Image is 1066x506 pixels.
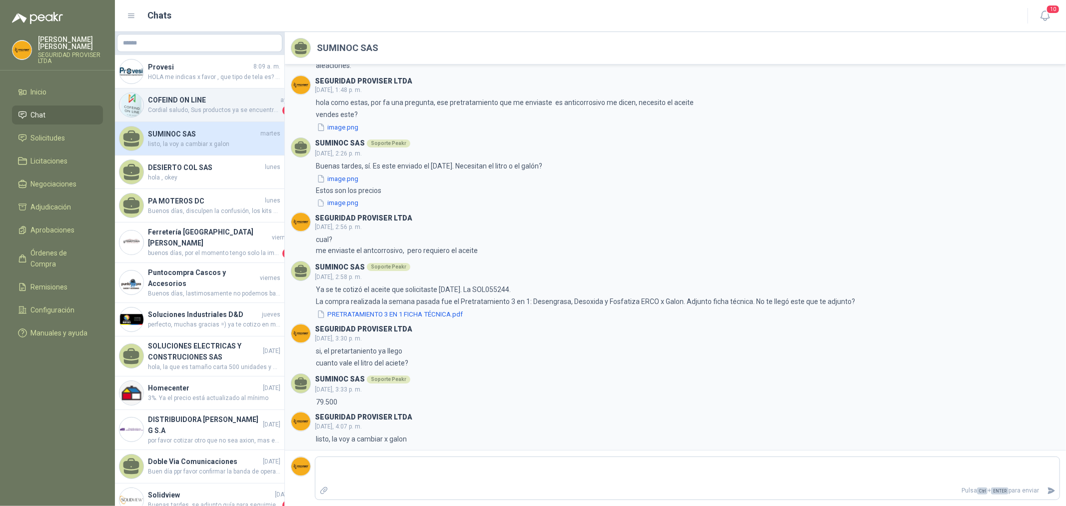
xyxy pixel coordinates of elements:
span: 1 [282,248,292,258]
span: 10 [1046,4,1060,14]
p: cuanto vale el litro del aciete? [316,357,408,368]
span: [DATE], 3:33 p. m. [315,386,362,393]
h4: Doble Via Comunicaciones [148,456,261,467]
p: Buenas tardes, sí. Es este enviado el [DATE]. Necesitan el litro o el galón? [316,160,542,171]
p: [PERSON_NAME] [PERSON_NAME] [38,36,103,50]
img: Company Logo [291,457,310,476]
p: hola como estas, por fa una pregunta, ese pretratamiento que me enviaste es anticorrosivo me dice... [316,97,694,108]
a: Inicio [12,82,103,101]
h3: SUMINOC SAS [315,140,365,146]
h4: DISTRIBUIDORA [PERSON_NAME] G S.A [148,414,261,436]
span: 3%. Ya el precio está actualizado al mínimo [148,393,280,403]
a: Licitaciones [12,151,103,170]
h4: DESIERTO COL SAS [148,162,263,173]
h4: Soluciones Industriales D&D [148,309,260,320]
a: Company LogoSoluciones Industriales D&Djuevesperfecto, muchas gracias =) ya te cotizo en material... [115,303,284,336]
h3: SEGURIDAD PROVISER LTDA [315,326,412,332]
div: Soporte Peakr [367,263,410,271]
p: Estos son los precios [316,185,381,196]
h4: Solidview [148,489,273,500]
span: lunes [265,162,280,172]
h4: Ferretería [GEOGRAPHIC_DATA][PERSON_NAME] [148,226,270,248]
span: Manuales y ayuda [31,327,88,338]
span: buenos días, por el momento tengo solo la imagen porque se mandan a fabricar [148,248,280,258]
h3: SEGURIDAD PROVISER LTDA [315,215,412,221]
span: Configuración [31,304,75,315]
img: Company Logo [119,307,143,331]
p: Pulsa + para enviar [332,482,1044,499]
span: Aprobaciones [31,224,75,235]
img: Company Logo [291,212,310,231]
span: hola , okey [148,173,280,182]
span: jueves [262,310,280,319]
a: Doble Via Comunicaciones[DATE]Buen día ppr favor confirmar la banda de operación en la que requie... [115,450,284,483]
span: [DATE], 2:58 p. m. [315,273,362,280]
button: Enviar [1043,482,1060,499]
p: vendes este? [316,109,359,120]
p: Ya se te cotizó el aceite que solicitaste [DATE]. La SOL055244. [316,284,511,295]
span: viernes [272,233,292,242]
p: cual? me enviaste el antcorrosivo, pero requiero el aceite [316,234,478,256]
span: HOLA me indicas x favor , que tipo de tela es? me puedes enviar una muestra x favor [148,72,280,82]
span: Chat [31,109,46,120]
h3: SEGURIDAD PROVISER LTDA [315,414,412,420]
a: Company LogoProvesi8:09 a. m.HOLA me indicas x favor , que tipo de tela es? me puedes enviar una ... [115,55,284,88]
button: 10 [1036,7,1054,25]
label: Adjuntar archivos [315,482,332,499]
span: ENTER [991,487,1009,494]
h4: SOLUCIONES ELECTRICAS Y CONSTRUCIONES SAS [148,340,261,362]
a: SOLUCIONES ELECTRICAS Y CONSTRUCIONES SAS[DATE]hola, la que es tamaño carta 500 unidades y una ta... [115,336,284,376]
h2: SUMINOC SAS [317,41,378,55]
span: Buenos días, disculpen la confusión, los kits se encuentran en [GEOGRAPHIC_DATA], se hace el enví... [148,206,280,216]
a: Solicitudes [12,128,103,147]
p: 79.500 [316,396,337,407]
span: perfecto, muchas gracias =) ya te cotizo en material de la señalizacion [148,320,280,329]
img: Company Logo [119,93,143,117]
span: [DATE], 1:48 p. m. [315,86,362,93]
img: Company Logo [12,40,31,59]
span: Cordial saludo, Sus productos ya se encuentran en el área de despacho, fecha estimada de entrega ... [148,105,280,115]
img: Company Logo [119,381,143,405]
img: Logo peakr [12,12,63,24]
span: [DATE] [263,420,280,429]
span: Remisiones [31,281,68,292]
button: image.png [316,173,359,184]
a: SUMINOC SASmarteslisto, la voy a cambiar x galon [115,122,284,155]
p: si, el pretartaniento ya llego [316,345,402,356]
a: PA MOTEROS DClunesBuenos días, disculpen la confusión, los kits se encuentran en [GEOGRAPHIC_DATA... [115,189,284,222]
h4: PA MOTEROS DC [148,195,263,206]
a: Company LogoCOFEIND ON LINEayerCordial saludo, Sus productos ya se encuentran en el área de despa... [115,88,284,122]
a: DESIERTO COL SASluneshola , okey [115,155,284,189]
h1: Chats [148,8,172,22]
span: hola, la que es tamaño carta 500 unidades y una tamaño cartelera [148,362,280,372]
span: 1 [282,105,292,115]
a: Órdenes de Compra [12,243,103,273]
a: Remisiones [12,277,103,296]
span: Adjudicación [31,201,71,212]
div: Soporte Peakr [367,139,410,147]
span: [DATE] [263,346,280,356]
a: Configuración [12,300,103,319]
button: image.png [316,198,359,208]
img: Company Logo [119,59,143,83]
p: La compra realizada la semana pasada fue el Pretratamiento 3 en 1: Desengrasa, Desoxida y Fosfati... [316,296,855,307]
span: [DATE], 4:07 p. m. [315,423,362,430]
h4: Homecenter [148,382,261,393]
p: listo, la voy a cambiar x galon [316,433,407,444]
span: Ctrl [977,487,988,494]
h4: Puntocompra Cascos y Accesorios [148,267,258,289]
h3: SUMINOC SAS [315,264,365,270]
h4: Provesi [148,61,251,72]
img: Company Logo [291,324,310,343]
span: Licitaciones [31,155,68,166]
h4: COFEIND ON LINE [148,94,278,105]
button: image.png [316,122,359,132]
a: Company LogoFerretería [GEOGRAPHIC_DATA][PERSON_NAME]viernesbuenos días, por el momento tengo sol... [115,222,284,263]
span: Buen día ppr favor confirmar la banda de operación en la que requieren los radios UHF o VHF [148,467,280,476]
span: [DATE], 2:26 p. m. [315,150,362,157]
span: [DATE], 2:56 p. m. [315,223,362,230]
span: lunes [265,196,280,205]
span: [DATE] [263,383,280,393]
span: ayer [280,95,292,105]
h3: SUMINOC SAS [315,376,365,382]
